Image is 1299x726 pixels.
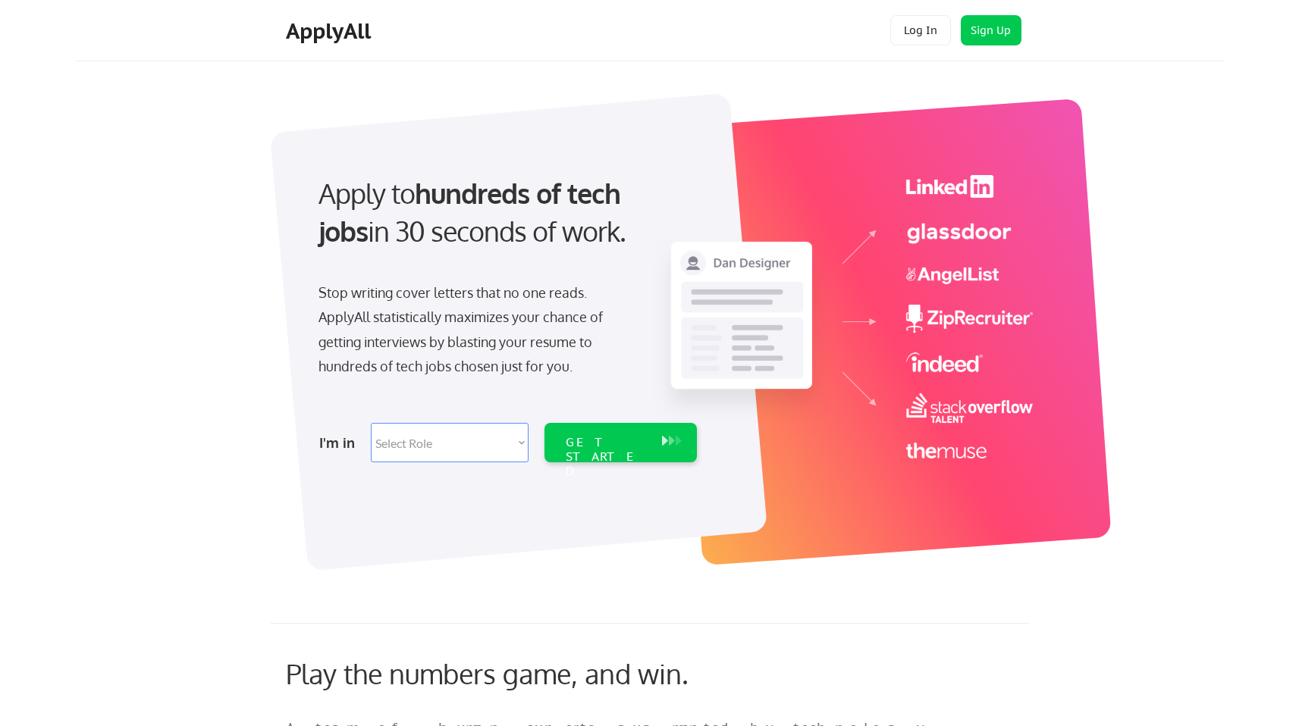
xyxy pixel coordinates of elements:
[286,18,375,44] div: ApplyAll
[318,174,691,251] div: Apply to in 30 seconds of work.
[318,280,630,379] div: Stop writing cover letters that no one reads. ApplyAll statistically maximizes your chance of get...
[319,430,362,455] div: I'm in
[961,15,1021,45] button: Sign Up
[890,15,951,45] button: Log In
[286,657,756,690] div: Play the numbers game, and win.
[318,176,627,248] strong: hundreds of tech jobs
[566,435,647,479] div: GET STARTED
